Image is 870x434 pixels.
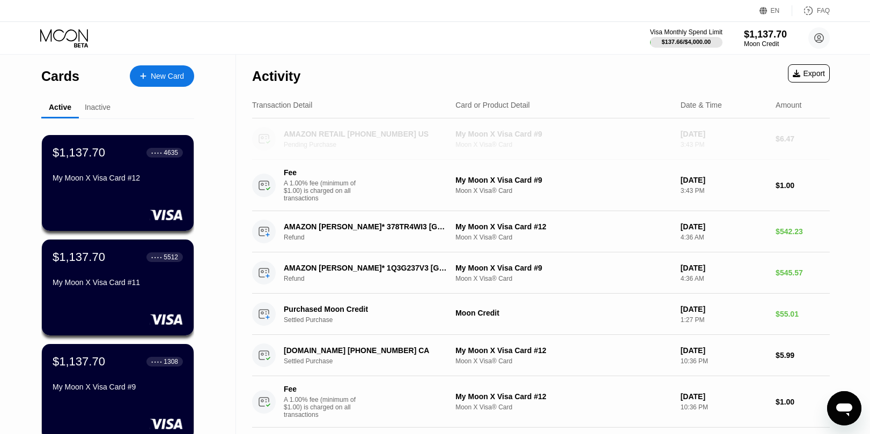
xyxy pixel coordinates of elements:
div: My Moon X Visa Card #9 [53,383,183,391]
div: 10:36 PM [681,403,767,411]
div: Purchased Moon Credit [284,305,447,313]
div: FAQ [817,7,830,14]
div: Date & Time [681,101,722,109]
div: Cards [41,69,79,84]
div: $1.00 [776,398,830,406]
div: AMAZON [PERSON_NAME]* 378TR4WI3 [GEOGRAPHIC_DATA] [GEOGRAPHIC_DATA]RefundMy Moon X Visa Card #12M... [252,211,830,252]
div: Active [49,103,71,111]
div: $1,137.70 [744,29,787,40]
div: $1,137.70● ● ● ●4635My Moon X Visa Card #12 [42,135,194,231]
div: 1:27 PM [681,316,767,324]
div: Moon X Visa® Card [455,403,672,411]
div: ● ● ● ● [151,151,162,154]
div: $1,137.70 [53,250,105,264]
div: A 1.00% fee (minimum of $1.00) is charged on all transactions [284,179,364,202]
div: Fee [284,385,359,393]
div: [DOMAIN_NAME] [PHONE_NUMBER] CA [284,346,447,355]
div: 5512 [164,253,178,261]
div: 3:43 PM [681,187,767,194]
div: 4:36 AM [681,234,767,241]
div: Settled Purchase [284,357,459,365]
div: 10:36 PM [681,357,767,365]
div: Moon X Visa® Card [455,275,672,282]
div: ● ● ● ● [151,256,162,259]
div: Moon Credit [455,309,672,317]
div: $545.57 [776,268,830,277]
div: AMAZON [PERSON_NAME]* 1Q3G237V3 [GEOGRAPHIC_DATA] [GEOGRAPHIC_DATA] [284,264,447,272]
div: EN [771,7,780,14]
div: Fee [284,168,359,177]
div: $1,137.70 [53,146,105,160]
div: [DATE] [681,346,767,355]
div: ● ● ● ● [151,360,162,363]
div: Moon X Visa® Card [455,187,672,194]
div: FeeA 1.00% fee (minimum of $1.00) is charged on all transactionsMy Moon X Visa Card #12Moon X Vis... [252,376,830,428]
div: AMAZON RETAIL [PHONE_NUMBER] USPending PurchaseMy Moon X Visa Card #9Moon X Visa® Card[DATE]3:43 ... [252,118,830,160]
div: [DATE] [681,264,767,272]
div: Activity [252,69,300,84]
div: Card or Product Detail [455,101,530,109]
div: $5.99 [776,351,830,360]
div: Moon X Visa® Card [455,234,672,241]
div: [DATE] [681,130,767,138]
div: Moon Credit [744,40,787,48]
div: Visa Monthly Spend Limit [650,28,722,36]
div: Transaction Detail [252,101,312,109]
div: Refund [284,275,459,282]
div: $542.23 [776,227,830,236]
div: $55.01 [776,310,830,318]
div: A 1.00% fee (minimum of $1.00) is charged on all transactions [284,396,364,418]
div: $1,137.70● ● ● ●5512My Moon X Visa Card #11 [42,240,194,335]
div: Export [788,64,830,83]
div: AMAZON RETAIL [PHONE_NUMBER] US [284,130,447,138]
div: $6.47 [776,134,830,143]
div: 4:36 AM [681,275,767,282]
div: Inactive [85,103,110,111]
div: [DOMAIN_NAME] [PHONE_NUMBER] CASettled PurchaseMy Moon X Visa Card #12Moon X Visa® Card[DATE]10:3... [252,335,830,376]
div: EN [760,5,792,16]
div: [DATE] [681,305,767,313]
div: [DATE] [681,176,767,184]
div: New Card [151,72,184,81]
div: Amount [776,101,801,109]
div: New Card [130,65,194,87]
div: Visa Monthly Spend Limit$137.66/$4,000.00 [650,28,722,48]
div: Pending Purchase [284,141,459,148]
div: Settled Purchase [284,316,459,324]
div: Refund [284,234,459,241]
div: My Moon X Visa Card #12 [455,222,672,231]
div: My Moon X Visa Card #11 [53,278,183,287]
div: Moon X Visa® Card [455,141,672,148]
div: Moon X Visa® Card [455,357,672,365]
div: FeeA 1.00% fee (minimum of $1.00) is charged on all transactionsMy Moon X Visa Card #9Moon X Visa... [252,160,830,211]
iframe: Button to launch messaging window [827,391,861,425]
div: 4635 [164,149,178,156]
div: $137.66 / $4,000.00 [661,39,711,45]
div: My Moon X Visa Card #12 [455,346,672,355]
div: Purchased Moon CreditSettled PurchaseMoon Credit[DATE]1:27 PM$55.01 [252,294,830,335]
div: My Moon X Visa Card #12 [53,174,183,182]
div: $1,137.70 [53,355,105,369]
div: My Moon X Visa Card #12 [455,392,672,401]
div: My Moon X Visa Card #9 [455,176,672,184]
div: 3:43 PM [681,141,767,148]
div: AMAZON [PERSON_NAME]* 1Q3G237V3 [GEOGRAPHIC_DATA] [GEOGRAPHIC_DATA]RefundMy Moon X Visa Card #9Mo... [252,252,830,294]
div: Export [793,69,825,78]
div: AMAZON [PERSON_NAME]* 378TR4WI3 [GEOGRAPHIC_DATA] [GEOGRAPHIC_DATA] [284,222,447,231]
div: $1.00 [776,181,830,190]
div: [DATE] [681,392,767,401]
div: $1,137.70Moon Credit [744,29,787,48]
div: 1308 [164,358,178,365]
div: [DATE] [681,222,767,231]
div: My Moon X Visa Card #9 [455,264,672,272]
div: My Moon X Visa Card #9 [455,130,672,138]
div: FAQ [792,5,830,16]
